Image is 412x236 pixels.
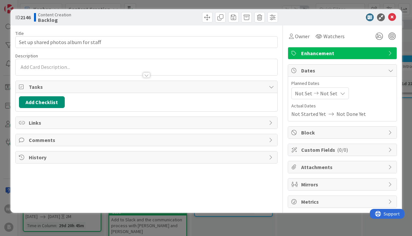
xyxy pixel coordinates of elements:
span: Tasks [29,83,266,91]
b: Backlog [38,17,71,23]
span: Links [29,119,266,127]
span: Enhancement [301,49,385,57]
span: ID [15,13,31,21]
span: Actual Dates [291,102,393,109]
input: type card name here... [15,36,278,48]
span: Not Set [295,89,312,97]
span: Support [14,1,30,9]
b: 2146 [20,14,31,21]
span: Owner [295,32,310,40]
span: Dates [301,67,385,74]
span: Content Creation [38,12,71,17]
label: Title [15,30,24,36]
span: Metrics [301,198,385,206]
span: Mirrors [301,181,385,188]
span: Block [301,129,385,136]
span: Comments [29,136,266,144]
span: ( 0/0 ) [337,147,348,153]
span: Not Set [320,89,337,97]
span: History [29,153,266,161]
button: Add Checklist [19,96,65,108]
span: Not Done Yet [336,110,366,118]
span: Description [15,53,38,59]
span: Attachments [301,163,385,171]
span: Not Started Yet [291,110,326,118]
span: Watchers [323,32,345,40]
span: Planned Dates [291,80,393,87]
span: Custom Fields [301,146,385,154]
